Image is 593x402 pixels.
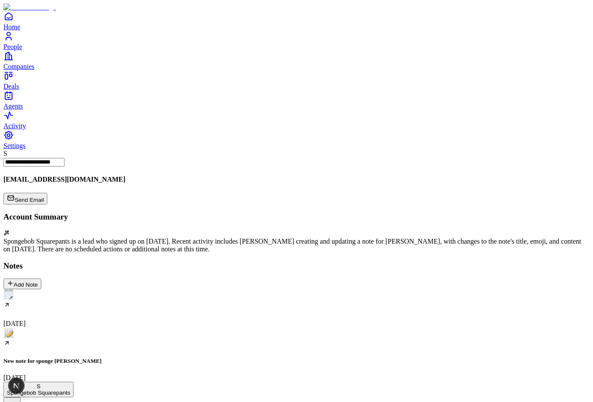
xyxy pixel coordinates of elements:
[3,320,26,327] span: [DATE]
[3,51,590,70] a: Companies
[3,71,590,90] a: Deals
[3,289,14,300] img: spiral notepad
[3,142,26,149] span: Settings
[3,150,590,158] div: S
[7,280,38,288] div: Add Note
[3,31,590,50] a: People
[3,3,56,11] img: Item Brain Logo
[3,278,41,289] button: Add Note
[3,122,26,130] span: Activity
[3,358,590,365] h5: New note for sponge [PERSON_NAME]
[3,130,590,149] a: Settings
[3,176,590,183] h4: [EMAIL_ADDRESS][DOMAIN_NAME]
[3,110,590,130] a: Activity
[3,90,590,110] a: Agents
[3,212,590,222] h3: Account Summary
[3,374,26,381] span: [DATE]
[3,382,74,397] button: SSpongebob Squarepants
[3,63,34,70] span: Companies
[3,11,590,31] a: Home
[3,83,19,90] span: Deals
[3,328,14,338] img: memo
[7,383,70,390] div: S
[3,23,20,31] span: Home
[3,43,22,50] span: People
[3,102,23,110] span: Agents
[3,193,47,204] button: Send Email
[3,261,590,271] h3: Notes
[3,238,590,253] div: Spongebob Squarepants is a lead who signed up on [DATE]. Recent activity includes [PERSON_NAME] c...
[7,390,70,396] span: Spongebob Squarepants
